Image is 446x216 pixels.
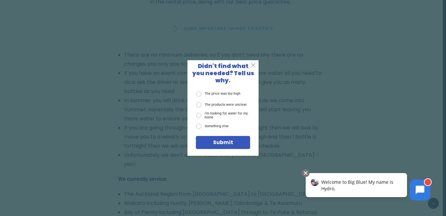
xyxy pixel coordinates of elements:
[196,91,240,97] label: The price was too high
[213,139,233,146] span: Submit
[196,112,250,120] label: I'm looking for water for my home
[192,62,254,84] span: Didn't find what you needed? Tell us why.
[299,168,437,207] iframe: Chatbot
[196,124,229,129] label: Something else
[196,102,247,107] label: The products were unclear
[251,62,256,69] span: X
